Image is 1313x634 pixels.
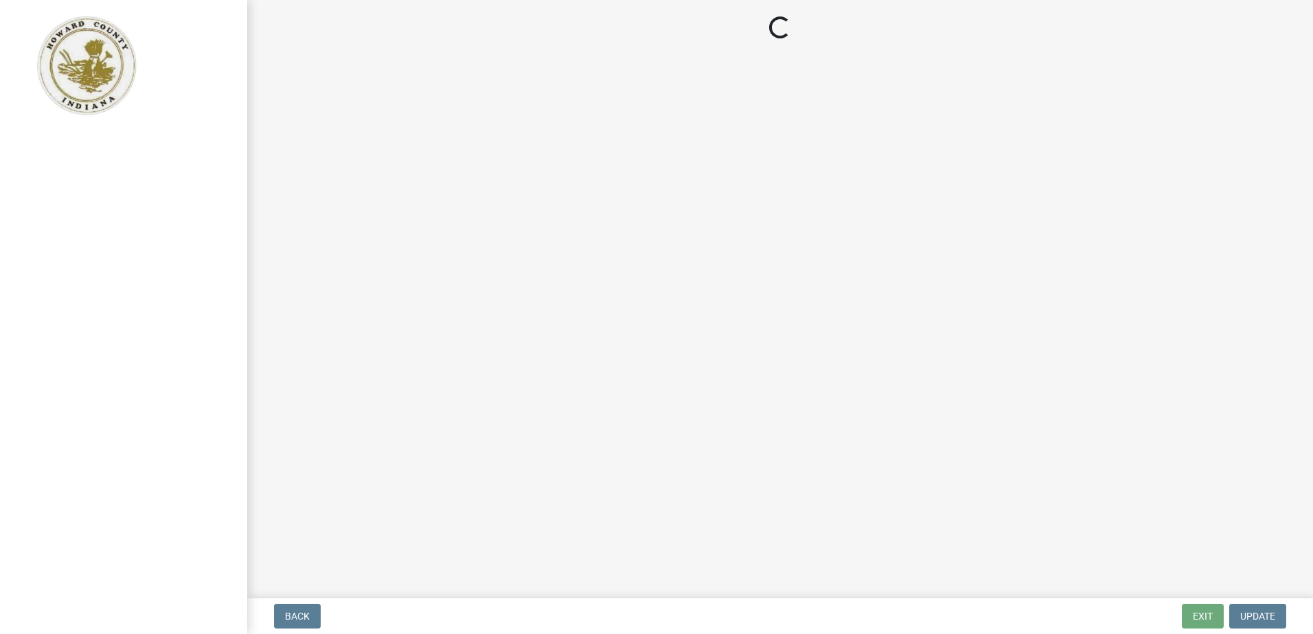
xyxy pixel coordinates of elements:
[1182,604,1224,629] button: Exit
[1229,604,1286,629] button: Update
[285,611,310,622] span: Back
[1240,611,1275,622] span: Update
[27,14,145,117] img: Howard County, Indiana
[274,604,321,629] button: Back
